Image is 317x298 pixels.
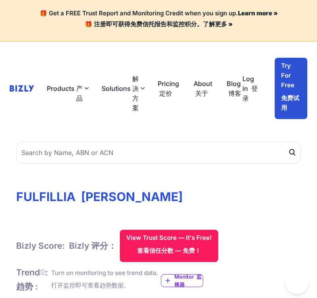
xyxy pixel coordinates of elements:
a: Log in 登录 [242,74,262,103]
font: Bizly 评分： [69,241,117,251]
button: View Trust Score — It's Free!查看信任分数 — 免费！ [120,230,218,262]
a: Blog 博客 [227,79,242,98]
h4: 🎁 Get a FREE Trust Report and Monitoring Credit when you sign up. [10,10,307,31]
h1: Trend : [16,267,48,295]
button: Solutions 解决方案 [102,64,145,113]
font: 登录 [242,84,258,102]
iframe: Toggle Customer Support [285,270,309,294]
a: Learn more » [238,9,278,17]
font: 定价 [159,89,172,97]
input: Search by Name, ABN or ACN [16,142,301,164]
font: 趋势 : [16,281,38,292]
font: 查看信任分数 — 免费！ [137,247,201,254]
h1: FULFILLIA [16,189,301,204]
font: 打开监控即可查看趋势数据。 [51,281,130,289]
font: 解决方案 [132,75,139,112]
font: 关于 [195,89,208,97]
span: Monitor [174,273,203,289]
a: 了解更多 » [203,20,233,28]
div: Turn on monitoring to see trend data. [51,269,158,293]
font: 🎁 注册即可获得免费信托报告和监控积分。 [85,20,233,28]
button: Products 产品 [47,74,89,103]
h1: Bizly Score: [16,240,117,251]
font: [PERSON_NAME] [81,189,183,204]
font: 产品 [76,84,83,102]
font: 博客 [228,89,241,97]
a: Monitor 监视器 [161,274,203,287]
a: Pricing 定价 [158,79,181,98]
a: Try For Free免费试用 [275,58,307,119]
a: About 关于 [194,79,214,98]
font: 免费试用 [281,94,299,111]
